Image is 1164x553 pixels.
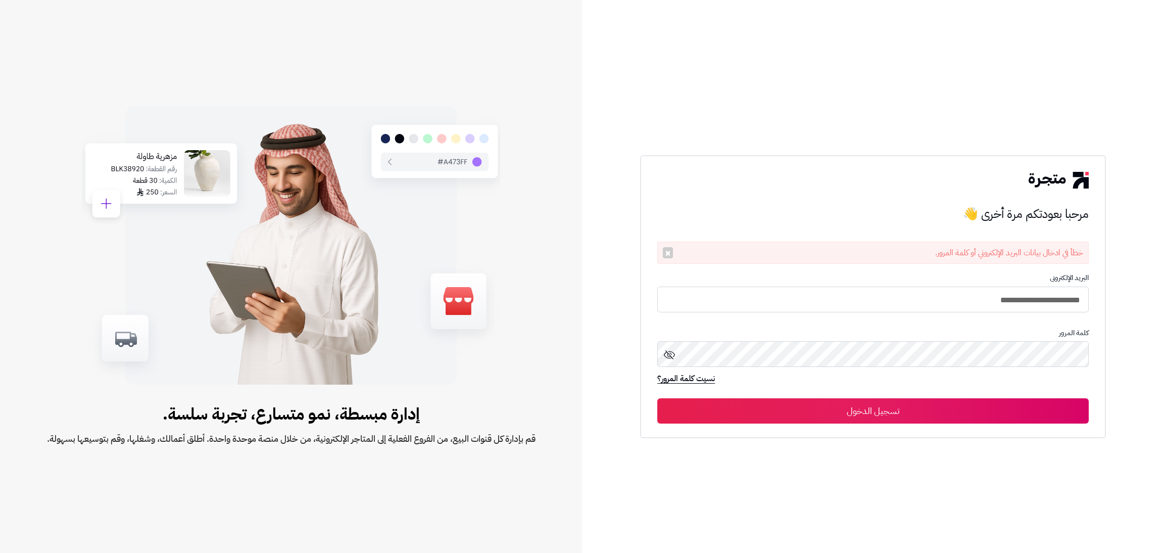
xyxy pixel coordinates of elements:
span: قم بإدارة كل قنوات البيع، من الفروع الفعلية إلى المتاجر الإلكترونية، من خلال منصة موحدة واحدة. أط... [47,431,536,446]
button: تسجيل الدخول [657,398,1089,424]
div: خطأ في ادخال بيانات البريد الإلكتروني أو كلمة المرور. [657,242,1089,264]
span: إدارة مبسطة، نمو متسارع، تجربة سلسة. [47,402,536,426]
h3: مرحبا بعودتكم مرة أخرى 👋 [657,204,1089,224]
p: البريد الإلكترونى [657,274,1089,282]
p: كلمة المرور [657,329,1089,337]
img: logo-2.png [1029,172,1088,188]
a: نسيت كلمة المرور؟ [657,373,715,387]
button: × [663,247,673,258]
